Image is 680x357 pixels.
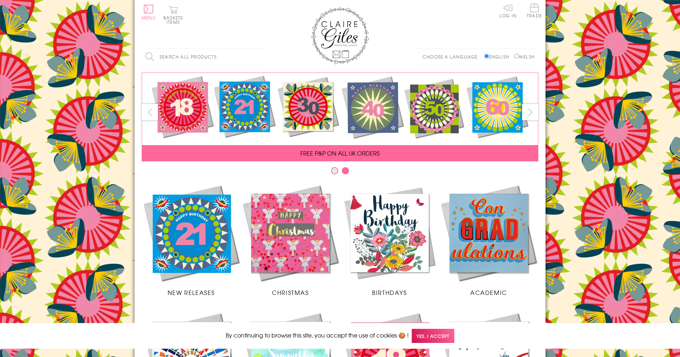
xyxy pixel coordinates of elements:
[412,329,454,343] span: Yes, I accept
[342,167,349,174] button: Carousel Page 2 (Current Slide)
[272,288,309,297] span: Christmas
[470,288,507,297] span: Academic
[300,149,380,157] span: FREE P&P ON ALL UK ORDERS
[167,14,183,25] span: 0 items
[484,53,513,60] label: English
[168,288,215,297] span: New Releases
[163,6,183,24] button: Basket0 items
[439,183,538,297] a: Academic
[499,4,517,18] a: Log In
[261,49,268,65] input: Search
[142,14,156,21] span: Menu
[527,4,542,19] a: Trade
[340,183,439,297] a: Birthdays
[142,104,158,120] button: prev
[142,183,241,297] a: New Releases
[331,167,338,174] button: Carousel Page 1
[311,7,369,64] img: Claire Giles Greetings Cards
[484,54,489,58] input: English
[527,4,542,18] span: Trade
[372,288,407,297] span: Birthdays
[423,53,483,60] p: Choose a language:
[522,104,538,120] button: next
[142,5,156,20] button: Menu
[241,183,340,297] a: Christmas
[514,54,519,58] input: Welsh
[514,53,535,60] label: Welsh
[142,167,538,178] div: Carousel Pagination
[142,49,268,65] input: Search all products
